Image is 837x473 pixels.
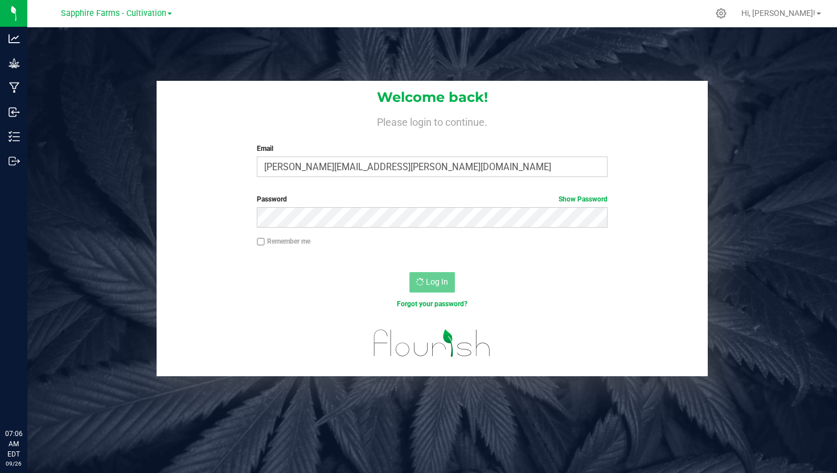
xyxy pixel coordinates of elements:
inline-svg: Analytics [9,33,20,44]
inline-svg: Inventory [9,131,20,142]
h4: Please login to continue. [157,114,708,127]
inline-svg: Grow [9,57,20,69]
inline-svg: Manufacturing [9,82,20,93]
p: 07:06 AM EDT [5,429,22,459]
input: Remember me [257,238,265,246]
button: Log In [409,272,455,293]
span: Password [257,195,287,203]
span: Hi, [PERSON_NAME]! [741,9,815,18]
inline-svg: Inbound [9,106,20,118]
div: Manage settings [714,8,728,19]
span: Sapphire Farms - Cultivation [61,9,166,18]
span: Log In [426,277,448,286]
h1: Welcome back! [157,90,708,105]
label: Remember me [257,236,310,246]
a: Show Password [559,195,608,203]
p: 09/26 [5,459,22,468]
a: Forgot your password? [397,300,467,308]
inline-svg: Outbound [9,155,20,167]
img: flourish_logo.svg [363,321,501,365]
label: Email [257,143,607,154]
